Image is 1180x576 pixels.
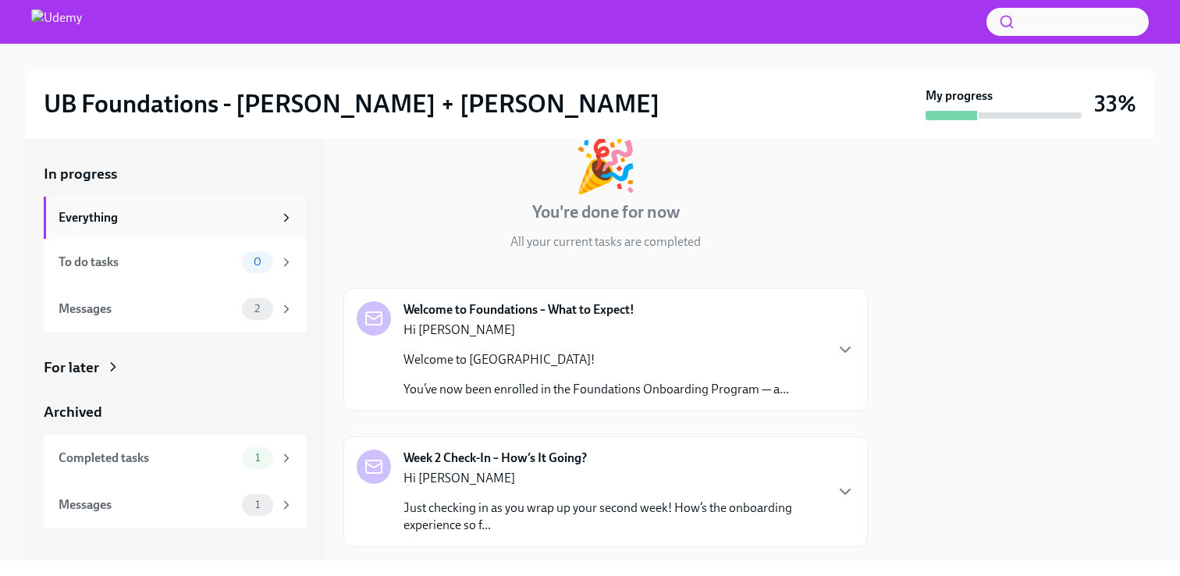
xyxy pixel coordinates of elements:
strong: Welcome to Foundations – What to Expect! [403,301,634,318]
a: Messages1 [44,482,306,528]
p: Hi [PERSON_NAME] [403,322,789,339]
span: 1 [246,452,269,464]
a: To do tasks0 [44,239,306,286]
span: 1 [246,499,269,510]
a: Messages2 [44,286,306,332]
a: Completed tasks1 [44,435,306,482]
p: Hi [PERSON_NAME] [403,470,823,487]
div: Everything [59,209,273,226]
p: You’ve now been enrolled in the Foundations Onboarding Program — a... [403,381,789,398]
h4: You're done for now [532,201,680,224]
h2: UB Foundations - [PERSON_NAME] + [PERSON_NAME] [44,88,659,119]
div: Messages [59,300,236,318]
div: Messages [59,496,236,514]
span: 2 [245,303,269,315]
div: Completed tasks [59,450,236,467]
p: All your current tasks are completed [510,233,701,251]
div: To do tasks [59,254,236,271]
div: 🎉 [574,140,638,191]
img: Udemy [31,9,82,34]
div: For later [44,357,99,378]
span: 0 [244,256,271,268]
a: Everything [44,197,306,239]
p: Just checking in as you wrap up your second week! How’s the onboarding experience so f... [403,500,823,534]
strong: My progress [926,87,993,105]
a: In progress [44,164,306,184]
a: Archived [44,402,306,422]
a: For later [44,357,306,378]
strong: Week 2 Check-In – How’s It Going? [403,450,587,467]
p: Welcome to [GEOGRAPHIC_DATA]! [403,351,789,368]
h3: 33% [1094,90,1136,118]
